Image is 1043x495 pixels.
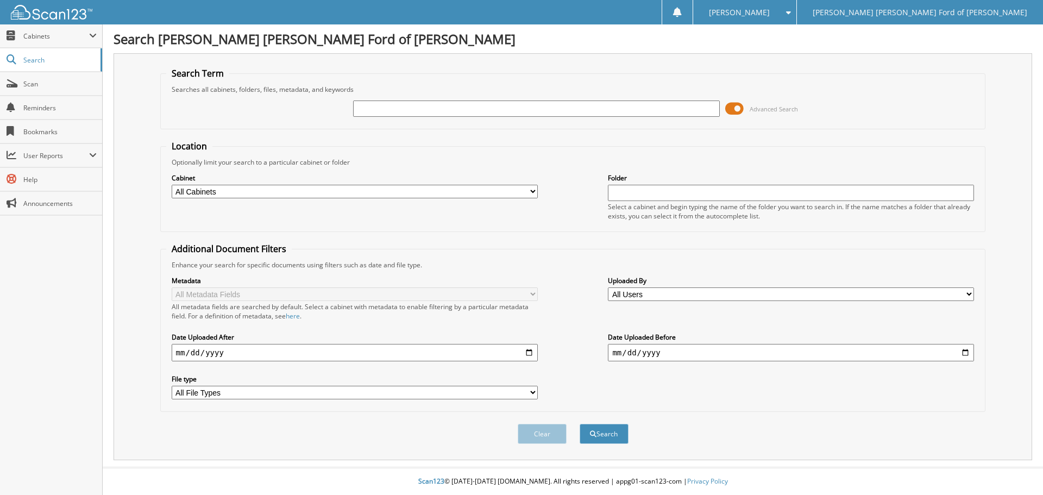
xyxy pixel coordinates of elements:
div: Select a cabinet and begin typing the name of the folder you want to search in. If the name match... [608,202,974,221]
span: Scan123 [418,477,444,486]
div: Optionally limit your search to a particular cabinet or folder [166,158,980,167]
input: start [172,344,538,361]
a: here [286,311,300,321]
button: Clear [518,424,567,444]
span: Cabinets [23,32,89,41]
button: Search [580,424,629,444]
legend: Location [166,140,212,152]
span: User Reports [23,151,89,160]
span: Scan [23,79,97,89]
h1: Search [PERSON_NAME] [PERSON_NAME] Ford of [PERSON_NAME] [114,30,1032,48]
div: All metadata fields are searched by default. Select a cabinet with metadata to enable filtering b... [172,302,538,321]
legend: Additional Document Filters [166,243,292,255]
label: File type [172,374,538,384]
div: Searches all cabinets, folders, files, metadata, and keywords [166,85,980,94]
label: Date Uploaded After [172,333,538,342]
label: Cabinet [172,173,538,183]
span: Bookmarks [23,127,97,136]
img: scan123-logo-white.svg [11,5,92,20]
label: Metadata [172,276,538,285]
span: Reminders [23,103,97,112]
label: Uploaded By [608,276,974,285]
input: end [608,344,974,361]
span: Help [23,175,97,184]
span: [PERSON_NAME] [PERSON_NAME] Ford of [PERSON_NAME] [813,9,1027,16]
label: Date Uploaded Before [608,333,974,342]
span: Search [23,55,95,65]
span: Announcements [23,199,97,208]
span: [PERSON_NAME] [709,9,770,16]
span: Advanced Search [750,105,798,113]
div: © [DATE]-[DATE] [DOMAIN_NAME]. All rights reserved | appg01-scan123-com | [103,468,1043,495]
a: Privacy Policy [687,477,728,486]
label: Folder [608,173,974,183]
div: Enhance your search for specific documents using filters such as date and file type. [166,260,980,270]
legend: Search Term [166,67,229,79]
